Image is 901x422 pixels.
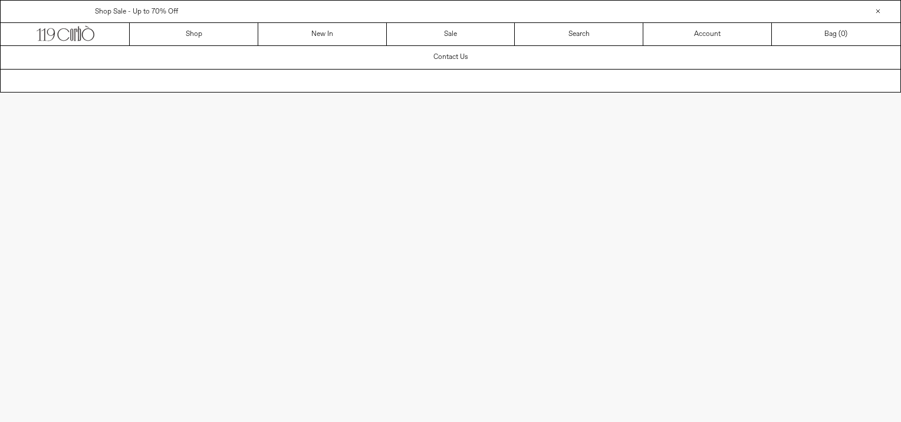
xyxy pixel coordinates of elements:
span: 0 [841,29,845,39]
a: Bag () [772,23,900,45]
a: Shop Sale - Up to 70% Off [95,7,178,17]
a: New In [258,23,387,45]
span: ) [841,29,847,39]
a: Sale [387,23,515,45]
a: Shop [130,23,258,45]
a: Account [643,23,772,45]
a: Search [515,23,643,45]
h1: Contact Us [433,47,468,67]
